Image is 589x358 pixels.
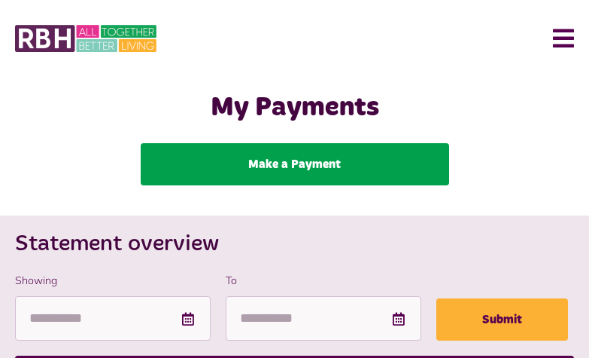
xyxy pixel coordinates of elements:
[436,298,568,341] button: Submit
[15,23,156,54] img: MyRBH
[15,273,211,289] label: Showing
[141,143,449,185] a: Make a Payment
[15,92,574,124] h1: My Payments
[15,231,574,258] h2: Statement overview
[226,273,421,289] label: To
